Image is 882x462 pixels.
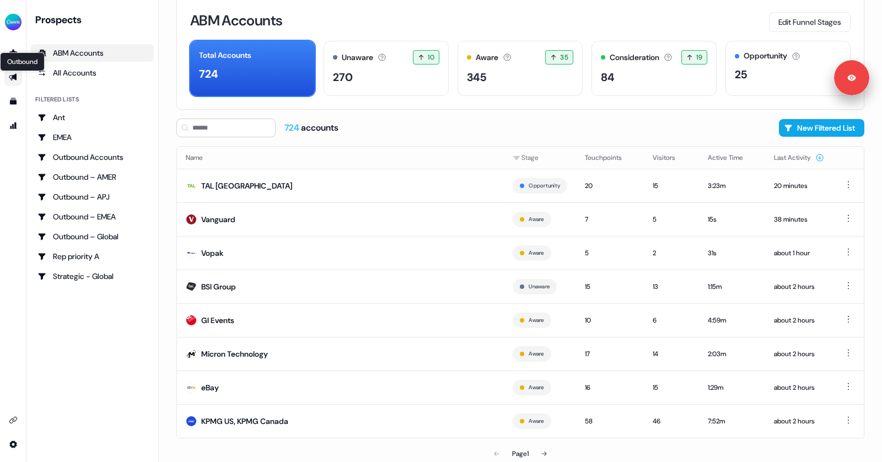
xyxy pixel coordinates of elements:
div: Vanguard [201,214,235,225]
div: Ant [37,112,147,123]
div: 25 [735,66,747,83]
div: Unaware [342,52,373,63]
div: 2 [653,248,690,259]
div: 84 [601,69,615,85]
div: 270 [333,69,353,85]
div: 38 minutes [774,214,824,225]
div: 15 [585,281,635,292]
button: New Filtered List [779,119,864,137]
a: Go to Outbound Accounts [31,148,154,166]
div: Outbound – EMEA [37,211,147,222]
div: about 1 hour [774,248,824,259]
div: 31s [708,248,756,259]
div: Filtered lists [35,95,79,104]
a: Go to Strategic - Global [31,267,154,285]
a: Go to Outbound – Global [31,228,154,245]
th: Name [177,147,504,169]
div: BSI Group [201,281,236,292]
div: 16 [585,382,635,393]
button: Aware [529,214,544,224]
div: All Accounts [37,67,147,78]
div: 724 [199,66,218,82]
div: 2:03m [708,348,756,359]
div: 4:59m [708,315,756,326]
div: 345 [467,69,486,85]
div: 20 minutes [774,180,824,191]
div: Stage [513,152,567,163]
div: Gl Events [201,315,234,326]
button: Opportunity [529,181,560,191]
div: 15 [653,382,690,393]
div: Consideration [610,52,659,63]
a: Go to prospects [4,44,22,62]
div: EMEA [37,132,147,143]
button: Touchpoints [585,148,635,168]
div: 46 [653,416,690,427]
div: KPMG US, KPMG Canada [201,416,288,427]
button: Aware [529,315,544,325]
div: 3:23m [708,180,756,191]
div: 7:52m [708,416,756,427]
div: eBay [201,382,219,393]
button: Aware [529,349,544,359]
div: 15s [708,214,756,225]
div: Outbound – APJ [37,191,147,202]
button: Active Time [708,148,756,168]
div: Outbound – AMER [37,171,147,182]
button: Last Activity [774,148,824,168]
div: about 2 hours [774,315,824,326]
div: 5 [585,248,635,259]
a: Go to Ant [31,109,154,126]
div: 6 [653,315,690,326]
a: ABM Accounts [31,44,154,62]
div: Outbound – Global [37,231,147,242]
div: 1:29m [708,382,756,393]
div: 7 [585,214,635,225]
button: Aware [529,383,544,393]
div: Strategic - Global [37,271,147,282]
div: about 2 hours [774,348,824,359]
button: Edit Funnel Stages [769,12,851,32]
button: Aware [529,416,544,426]
a: Go to EMEA [31,128,154,146]
div: 5 [653,214,690,225]
div: about 2 hours [774,382,824,393]
div: 58 [585,416,635,427]
div: Vopak [201,248,223,259]
div: 14 [653,348,690,359]
span: 19 [696,52,702,63]
h3: ABM Accounts [190,13,282,28]
div: 10 [585,315,635,326]
div: Rep priority A [37,251,147,262]
div: about 2 hours [774,281,824,292]
div: 15 [653,180,690,191]
div: Opportunity [744,50,787,62]
button: Aware [529,248,544,258]
a: Go to Outbound – EMEA [31,208,154,225]
div: 13 [653,281,690,292]
button: Unaware [529,282,550,292]
a: Go to attribution [4,117,22,135]
div: Total Accounts [199,50,251,61]
div: Prospects [35,13,154,26]
a: Go to templates [4,93,22,110]
a: All accounts [31,64,154,82]
a: Go to Outbound – AMER [31,168,154,186]
div: accounts [284,122,338,134]
a: Go to Rep priority A [31,248,154,265]
div: about 2 hours [774,416,824,427]
div: 1:15m [708,281,756,292]
div: Page 1 [512,448,529,459]
span: 10 [428,52,434,63]
div: ABM Accounts [37,47,147,58]
div: 20 [585,180,635,191]
a: Go to Outbound – APJ [31,188,154,206]
span: 35 [560,52,568,63]
div: Aware [476,52,498,63]
span: 724 [284,122,301,133]
button: Visitors [653,148,689,168]
a: Go to integrations [4,411,22,429]
div: Micron Technology [201,348,268,359]
div: TAL [GEOGRAPHIC_DATA] [201,180,292,191]
div: Outbound Accounts [37,152,147,163]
